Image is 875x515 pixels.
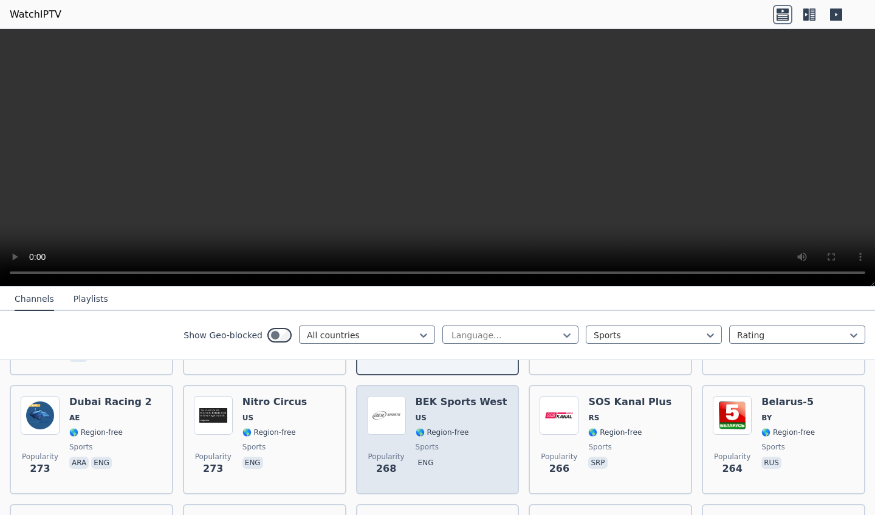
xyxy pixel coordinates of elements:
[69,428,123,437] span: 🌎 Region-free
[416,457,436,469] p: eng
[416,396,507,408] h6: BEK Sports West
[376,462,396,476] span: 268
[69,457,89,469] p: ara
[416,442,439,452] span: sports
[549,462,569,476] span: 266
[588,413,599,423] span: RS
[540,396,578,435] img: SOS Kanal Plus
[242,428,296,437] span: 🌎 Region-free
[722,462,742,476] span: 264
[368,452,405,462] span: Popularity
[15,288,54,311] button: Channels
[21,396,60,435] img: Dubai Racing 2
[367,396,406,435] img: BEK Sports West
[588,428,642,437] span: 🌎 Region-free
[761,413,772,423] span: BY
[242,442,266,452] span: sports
[761,442,784,452] span: sports
[588,457,607,469] p: srp
[194,396,233,435] img: Nitro Circus
[69,396,152,408] h6: Dubai Racing 2
[761,428,815,437] span: 🌎 Region-free
[203,462,223,476] span: 273
[69,413,80,423] span: AE
[588,396,671,408] h6: SOS Kanal Plus
[10,7,61,22] a: WatchIPTV
[74,288,108,311] button: Playlists
[184,329,262,341] label: Show Geo-blocked
[22,452,58,462] span: Popularity
[588,442,611,452] span: sports
[713,396,752,435] img: Belarus-5
[714,452,750,462] span: Popularity
[242,413,253,423] span: US
[91,457,112,469] p: eng
[242,396,307,408] h6: Nitro Circus
[761,457,781,469] p: rus
[242,457,263,469] p: eng
[30,462,50,476] span: 273
[761,396,815,408] h6: Belarus-5
[69,442,92,452] span: sports
[416,413,427,423] span: US
[416,428,469,437] span: 🌎 Region-free
[541,452,577,462] span: Popularity
[195,452,232,462] span: Popularity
